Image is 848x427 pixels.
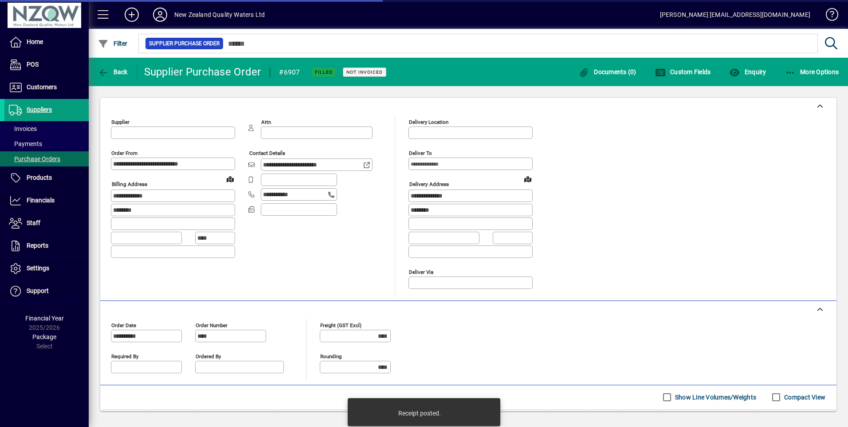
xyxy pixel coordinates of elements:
[4,76,89,99] a: Customers
[315,69,333,75] span: Filled
[727,64,768,80] button: Enquiry
[320,353,342,359] mat-label: Rounding
[673,393,756,402] label: Show Line Volumes/Weights
[111,150,137,156] mat-label: Order from
[409,269,433,275] mat-label: Deliver via
[819,2,837,31] a: Knowledge Base
[111,322,136,328] mat-label: Order date
[660,8,810,22] div: [PERSON_NAME] [EMAIL_ADDRESS][DOMAIN_NAME]
[144,65,261,79] div: Supplier Purchase Order
[577,64,639,80] button: Documents (0)
[98,68,128,75] span: Back
[4,54,89,76] a: POS
[521,172,535,186] a: View on map
[4,167,89,189] a: Products
[111,119,130,125] mat-label: Supplier
[4,257,89,280] a: Settings
[196,353,221,359] mat-label: Ordered by
[9,125,37,132] span: Invoices
[398,409,441,418] div: Receipt posted.
[9,140,42,147] span: Payments
[32,333,56,340] span: Package
[223,172,237,186] a: View on map
[729,68,766,75] span: Enquiry
[25,315,64,322] span: Financial Year
[89,64,137,80] app-page-header-button: Back
[783,64,841,80] button: More Options
[196,322,228,328] mat-label: Order number
[261,119,271,125] mat-label: Attn
[27,61,39,68] span: POS
[4,190,89,212] a: Financials
[4,151,89,166] a: Purchase Orders
[782,393,825,402] label: Compact View
[4,280,89,302] a: Support
[27,287,49,294] span: Support
[4,31,89,53] a: Home
[27,265,49,272] span: Settings
[346,69,383,75] span: Not Invoiced
[27,174,52,181] span: Products
[98,40,128,47] span: Filter
[785,68,839,75] span: More Options
[111,353,138,359] mat-label: Required by
[146,7,174,23] button: Profile
[96,36,130,51] button: Filter
[655,68,711,75] span: Custom Fields
[4,235,89,257] a: Reports
[409,150,432,156] mat-label: Deliver To
[27,38,43,45] span: Home
[4,212,89,234] a: Staff
[27,106,52,113] span: Suppliers
[149,39,220,48] span: Supplier Purchase Order
[279,65,300,79] div: #6907
[409,119,448,125] mat-label: Delivery Location
[27,83,57,91] span: Customers
[96,64,130,80] button: Back
[118,7,146,23] button: Add
[4,121,89,136] a: Invoices
[653,64,713,80] button: Custom Fields
[320,322,361,328] mat-label: Freight (GST excl)
[27,242,48,249] span: Reports
[27,219,40,226] span: Staff
[579,68,636,75] span: Documents (0)
[27,197,55,204] span: Financials
[9,155,60,162] span: Purchase Orders
[174,8,265,22] div: New Zealand Quality Waters Ltd
[4,136,89,151] a: Payments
